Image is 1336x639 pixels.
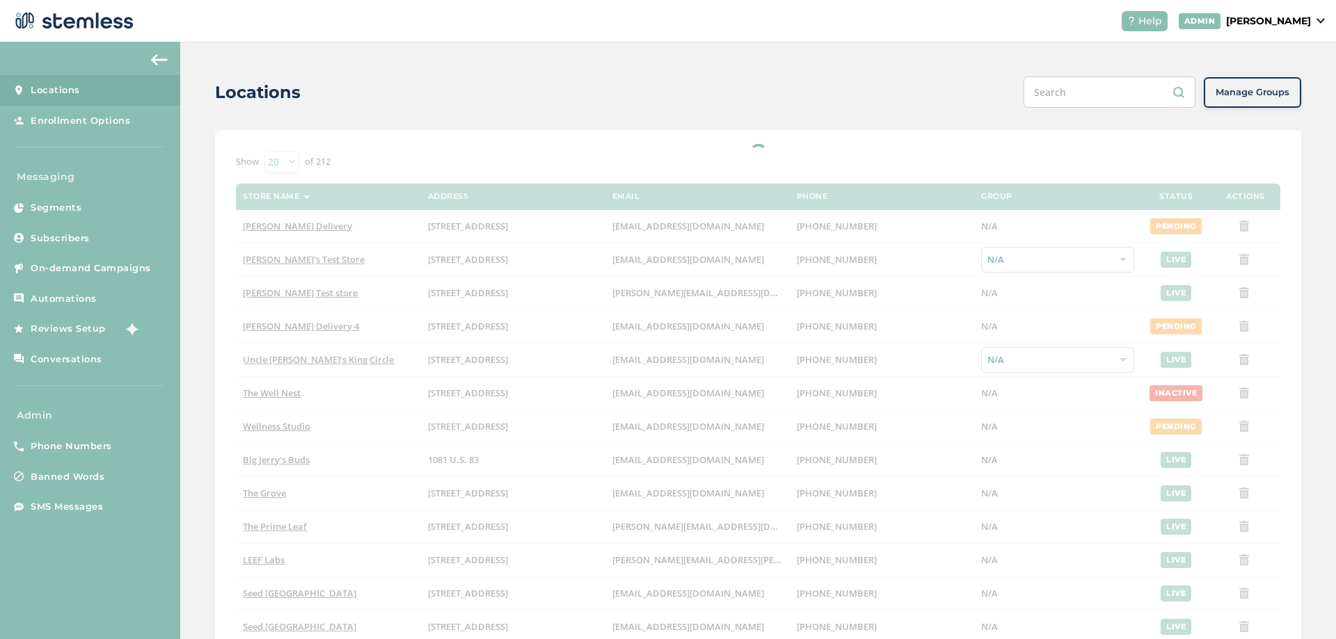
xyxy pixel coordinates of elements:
[31,500,103,514] span: SMS Messages
[215,80,301,105] h2: Locations
[1204,77,1301,108] button: Manage Groups
[11,7,134,35] img: logo-dark-0685b13c.svg
[151,54,168,65] img: icon-arrow-back-accent-c549486e.svg
[31,201,81,215] span: Segments
[31,470,104,484] span: Banned Words
[1226,14,1311,29] p: [PERSON_NAME]
[1127,17,1136,25] img: icon-help-white-03924b79.svg
[1216,86,1289,99] span: Manage Groups
[31,322,106,336] span: Reviews Setup
[31,292,97,306] span: Automations
[31,83,80,97] span: Locations
[31,261,151,275] span: On-demand Campaigns
[1317,18,1325,24] img: icon_down-arrow-small-66adaf34.svg
[31,114,130,128] span: Enrollment Options
[1179,13,1221,29] div: ADMIN
[1138,14,1162,29] span: Help
[31,232,90,245] span: Subscribers
[1266,572,1336,639] iframe: Chat Widget
[1024,76,1195,108] input: Search
[116,315,144,343] img: glitter-stars-b7820f95.gif
[31,353,102,366] span: Conversations
[31,439,112,453] span: Phone Numbers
